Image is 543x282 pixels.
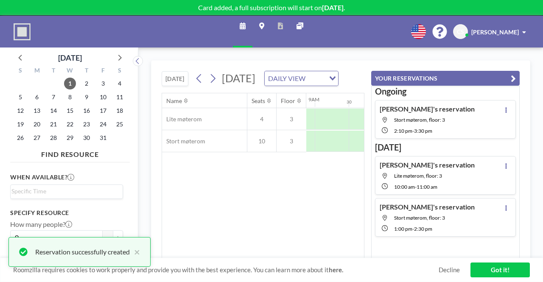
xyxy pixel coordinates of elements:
a: here. [329,266,343,274]
span: Wednesday, October 1, 2025 [64,78,76,89]
span: Saturday, October 25, 2025 [114,118,126,130]
div: 9AM [308,96,319,103]
button: [DATE] [162,71,188,86]
span: Tuesday, October 21, 2025 [48,118,59,130]
div: 30 [347,99,352,105]
div: Seats [252,97,265,105]
button: + [113,230,123,245]
span: Friday, October 31, 2025 [97,132,109,144]
div: S [111,66,128,77]
span: Monday, October 13, 2025 [31,105,43,117]
a: Decline [439,266,460,274]
span: DAILY VIEW [266,73,307,84]
label: How many people? [10,220,72,229]
input: Search for option [11,187,118,196]
h4: [PERSON_NAME]'s reservation [380,161,475,169]
span: Tuesday, October 7, 2025 [48,91,59,103]
button: close [130,247,140,257]
span: Thursday, October 9, 2025 [81,91,92,103]
span: Lite møterom [162,115,202,123]
span: CS [457,28,464,36]
span: Monday, October 27, 2025 [31,132,43,144]
span: Thursday, October 30, 2025 [81,132,92,144]
span: 2:30 PM [414,226,432,232]
span: Thursday, October 23, 2025 [81,118,92,130]
span: Wednesday, October 15, 2025 [64,105,76,117]
span: 10:00 AM [394,184,415,190]
span: 3 [277,115,306,123]
span: 10 [247,137,276,145]
span: Stort møterom, floor: 3 [394,215,445,221]
h4: [PERSON_NAME]'s reservation [380,203,475,211]
span: Tuesday, October 14, 2025 [48,105,59,117]
div: W [62,66,78,77]
span: Saturday, October 11, 2025 [114,91,126,103]
span: Stort møterom, floor: 3 [394,117,445,123]
span: - [412,226,414,232]
span: Roomzilla requires cookies to work properly and provide you with the best experience. You can lea... [13,266,439,274]
span: Monday, October 20, 2025 [31,118,43,130]
span: Friday, October 17, 2025 [97,105,109,117]
input: Search for option [308,73,324,84]
div: F [95,66,111,77]
span: 2:10 PM [394,128,412,134]
div: Floor [281,97,295,105]
div: Name [166,97,182,105]
div: T [45,66,62,77]
button: YOUR RESERVATIONS [371,71,520,86]
span: 11:00 AM [417,184,437,190]
span: Stort møterom [162,137,205,145]
span: Sunday, October 26, 2025 [14,132,26,144]
span: Saturday, October 4, 2025 [114,78,126,89]
span: Friday, October 10, 2025 [97,91,109,103]
span: Saturday, October 18, 2025 [114,105,126,117]
span: Monday, October 6, 2025 [31,91,43,103]
span: Friday, October 3, 2025 [97,78,109,89]
a: Got it! [470,262,530,277]
span: Sunday, October 19, 2025 [14,118,26,130]
span: Friday, October 24, 2025 [97,118,109,130]
span: - [412,128,414,134]
div: Search for option [11,185,123,198]
h4: FIND RESOURCE [10,147,130,159]
span: Thursday, October 2, 2025 [81,78,92,89]
span: Sunday, October 12, 2025 [14,105,26,117]
h3: Specify resource [10,209,123,217]
span: [PERSON_NAME] [471,28,519,36]
span: Thursday, October 16, 2025 [81,105,92,117]
div: M [29,66,45,77]
span: Lite møterom, floor: 3 [394,173,442,179]
span: Wednesday, October 8, 2025 [64,91,76,103]
span: 1:00 PM [394,226,412,232]
span: 4 [247,115,276,123]
span: 3 [277,137,306,145]
h3: [DATE] [375,142,516,153]
h3: Ongoing [375,86,516,97]
span: [DATE] [222,72,255,84]
span: Wednesday, October 29, 2025 [64,132,76,144]
div: Search for option [265,71,338,86]
b: [DATE] [322,3,344,11]
div: T [78,66,95,77]
span: 3:30 PM [414,128,432,134]
div: [DATE] [58,52,82,64]
h4: [PERSON_NAME]'s reservation [380,105,475,113]
img: organization-logo [14,23,31,40]
span: Sunday, October 5, 2025 [14,91,26,103]
span: Tuesday, October 28, 2025 [48,132,59,144]
button: - [103,230,113,245]
div: Reservation successfully created [35,247,130,257]
div: S [12,66,29,77]
span: - [415,184,417,190]
span: Wednesday, October 22, 2025 [64,118,76,130]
